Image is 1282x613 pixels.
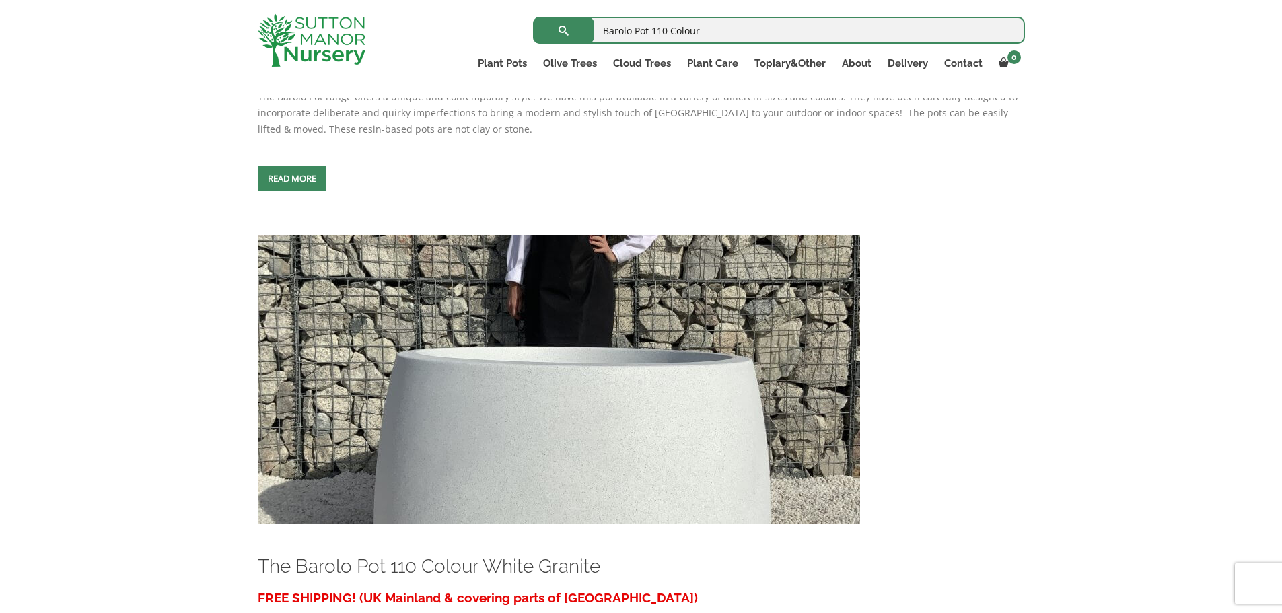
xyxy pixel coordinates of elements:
h3: FREE SHIPPING! (UK Mainland & covering parts of [GEOGRAPHIC_DATA]) [258,585,1025,610]
a: The Barolo Pot 110 Colour White Granite [258,555,600,577]
a: Topiary&Other [746,54,834,73]
a: Contact [936,54,991,73]
a: Cloud Trees [605,54,679,73]
a: Olive Trees [535,54,605,73]
img: The Barolo Pot 110 Colour White Granite - IMG 8125 [258,235,860,524]
a: The Barolo Pot 110 Colour White Granite [258,372,860,385]
img: logo [258,13,365,67]
span: 0 [1007,50,1021,64]
a: Read more [258,166,326,191]
input: Search... [533,17,1025,44]
a: Delivery [880,54,936,73]
a: Plant Pots [470,54,535,73]
a: 0 [991,54,1025,73]
a: Plant Care [679,54,746,73]
a: About [834,54,880,73]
